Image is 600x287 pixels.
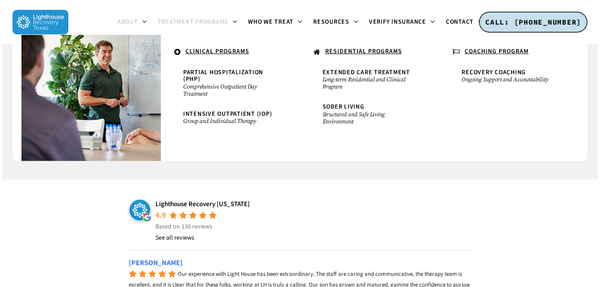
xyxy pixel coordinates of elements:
a: CALL: [PHONE_NUMBER] [479,12,587,33]
small: Group and Individual Therapy [183,118,278,125]
a: CLINICAL PROGRAMS [170,44,291,61]
u: CLINICAL PROGRAMS [185,47,249,56]
span: Resources [313,17,349,26]
a: Lighthouse Recovery [US_STATE] [155,199,250,209]
a: Extended Care TreatmentLong-term Residential and Clinical Program [318,65,422,95]
img: Lighthouse Recovery Texas [13,10,68,34]
span: Partial Hospitalization (PHP) [183,68,263,84]
a: COACHING PROGRAM [448,44,570,61]
u: COACHING PROGRAM [465,47,529,56]
a: Sober LivingStructured and Safe Living Environment [318,99,422,129]
a: See all reviews [155,232,194,243]
small: Ongoing Support and Accountability [462,76,556,83]
span: Sober Living [323,102,365,111]
a: Partial Hospitalization (PHP)Comprehensive Outpatient Day Treatment [179,65,282,102]
a: Resources [308,19,364,26]
span: . [35,47,37,56]
span: Extended Care Treatment [323,68,410,77]
a: [PERSON_NAME] [129,257,471,268]
span: CALL: [PHONE_NUMBER] [485,17,581,26]
span: Based on 130 reviews [155,222,212,231]
span: Contact [446,17,474,26]
span: Who We Treat [248,17,294,26]
a: About [112,19,152,26]
a: Recovery CoachingOngoing Support and Accountability [457,65,561,88]
span: Verify Insurance [369,17,426,26]
a: Verify Insurance [364,19,441,26]
span: Treatment Programs [158,17,229,26]
span: About [117,17,138,26]
a: Treatment Programs [152,19,243,26]
small: Long-term Residential and Clinical Program [323,76,417,90]
u: RESIDENTIAL PROGRAMS [325,47,402,56]
a: Contact [441,19,488,26]
a: RESIDENTIAL PROGRAMS [309,44,431,61]
span: Recovery Coaching [462,68,526,77]
img: Lighthouse Recovery Texas [129,199,151,221]
a: . [30,44,152,59]
a: Who We Treat [243,19,308,26]
span: Intensive Outpatient (IOP) [183,110,273,118]
small: Comprehensive Outpatient Day Treatment [183,83,278,97]
div: 4.9 [155,210,166,221]
a: Intensive Outpatient (IOP)Group and Individual Therapy [179,106,282,129]
small: Structured and Safe Living Environment [323,111,417,125]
